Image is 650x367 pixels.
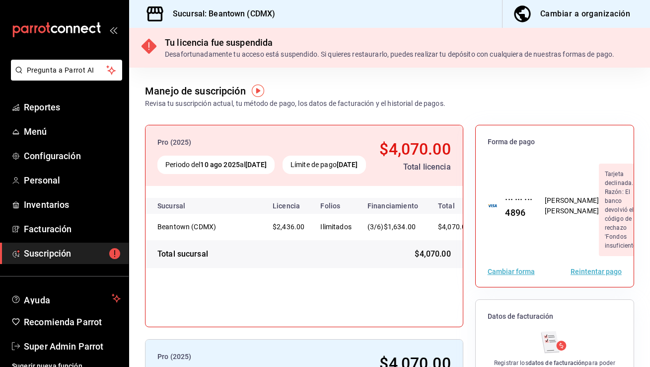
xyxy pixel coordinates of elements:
div: Sucursal [157,202,212,210]
div: Periodo del al [157,156,275,174]
span: Inventarios [24,198,121,211]
div: Total licencia [377,161,451,173]
div: ··· ··· ··· 4896 [497,192,533,219]
div: Beantown (CDMX) [157,222,257,232]
div: Tu licencia fue suspendida [165,36,614,49]
div: (3/6) [367,222,418,232]
button: Pregunta a Parrot AI [11,60,122,81]
span: Forma de pago [488,137,622,147]
span: Facturación [24,222,121,236]
button: Reintentar pago [571,268,622,275]
td: Ilimitados [312,214,360,240]
span: Recomienda Parrot [24,315,121,329]
div: Revisa tu suscripción actual, tu método de pago, los datos de facturación y el historial de pagos. [145,98,445,109]
div: Manejo de suscripción [145,84,246,98]
span: Configuración [24,149,121,163]
span: $1,634.00 [384,223,416,231]
div: [PERSON_NAME] [PERSON_NAME] [545,195,599,216]
div: Desafortunadamente tu acceso está suspendido. Si quieres restaurarlo, puedes realizar tu depósito... [165,49,614,60]
span: Personal [24,174,121,187]
th: Folios [312,198,360,214]
div: Límite de pago [283,156,366,174]
button: Cambiar forma [488,268,535,275]
div: Tarjeta declinada. Razón: El banco devolvió el código de rechazo 'Fondos insuficientes'. [599,164,648,256]
div: Cambiar a organización [540,7,630,21]
strong: [DATE] [245,161,267,169]
span: $4,070.00 [379,140,450,159]
span: Datos de facturación [488,312,622,321]
span: Ayuda [24,292,108,304]
button: open_drawer_menu [109,26,117,34]
h3: Sucursal: Beantown (CDMX) [165,8,275,20]
span: $4,070.00 [438,223,470,231]
strong: [DATE] [337,161,358,169]
img: Tooltip marker [252,85,264,97]
a: Pregunta a Parrot AI [7,72,122,83]
span: Suscripción [24,247,121,260]
th: Financiamiento [360,198,426,214]
span: $2,436.00 [273,223,304,231]
span: Pregunta a Parrot AI [27,65,107,76]
span: Reportes [24,100,121,114]
div: Pro (2025) [157,137,369,148]
span: Menú [24,125,121,138]
span: Super Admin Parrot [24,340,121,353]
th: Total [426,198,486,214]
div: Total sucursal [157,248,208,260]
strong: 10 ago 2025 [200,161,239,169]
span: $4,070.00 [415,248,450,260]
th: Licencia [265,198,312,214]
strong: datos de facturación [528,360,585,367]
div: Pro (2025) [157,352,360,362]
